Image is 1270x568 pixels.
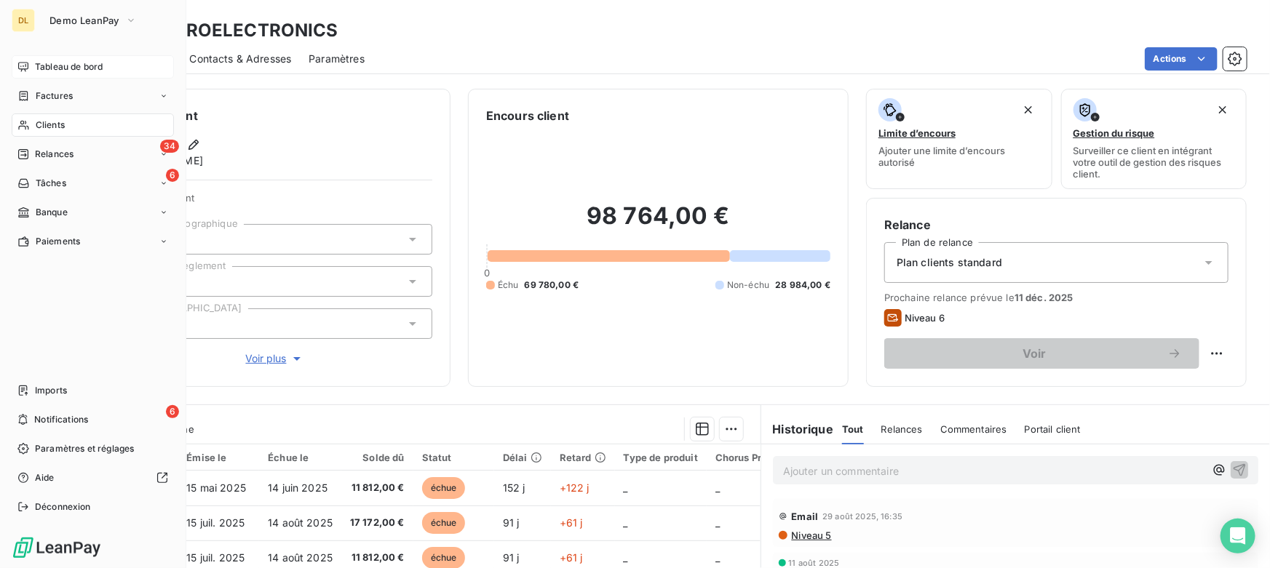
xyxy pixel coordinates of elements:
[624,516,628,529] span: _
[881,423,923,435] span: Relances
[498,279,519,292] span: Échu
[624,452,698,463] div: Type de produit
[422,512,466,534] span: échue
[715,452,768,463] div: Chorus Pro
[503,551,520,564] span: 91 j
[560,452,606,463] div: Retard
[268,516,333,529] span: 14 août 2025
[727,279,769,292] span: Non-échu
[166,169,179,182] span: 6
[12,9,35,32] div: DL
[35,60,103,73] span: Tableau de bord
[160,140,179,153] span: 34
[350,452,405,463] div: Solde dû
[792,511,819,522] span: Email
[35,500,91,513] span: Déconnexion
[309,52,365,66] span: Paramètres
[117,351,432,367] button: Voir plus
[878,127,956,139] span: Limite d’encours
[186,452,250,463] div: Émise le
[484,267,490,279] span: 0
[117,192,432,212] span: Propriétés Client
[1073,145,1235,180] span: Surveiller ce client en intégrant votre outil de gestion des risques client.
[842,423,864,435] span: Tout
[624,551,628,564] span: _
[884,216,1229,233] h6: Relance
[1073,127,1155,139] span: Gestion du risque
[902,348,1167,359] span: Voir
[715,481,720,494] span: _
[186,481,246,494] span: 15 mai 2025
[186,551,245,564] span: 15 juil. 2025
[1145,47,1218,71] button: Actions
[486,201,830,245] h2: 98 764,00 €
[36,235,80,248] span: Paiements
[166,405,179,418] span: 6
[503,481,525,494] span: 152 j
[12,466,174,489] a: Aide
[36,119,65,132] span: Clients
[1061,89,1247,189] button: Gestion du risqueSurveiller ce client en intégrant votre outil de gestion des risques client.
[761,420,834,438] h6: Historique
[940,423,1007,435] span: Commentaires
[88,107,432,124] h6: Informations client
[36,177,66,190] span: Tâches
[775,279,830,292] span: 28 984,00 €
[189,52,291,66] span: Contacts & Adresses
[503,516,520,529] span: 91 j
[884,292,1229,303] span: Prochaine relance prévue le
[866,89,1052,189] button: Limite d’encoursAjouter une limite d’encours autorisé
[905,312,945,324] span: Niveau 6
[12,536,102,559] img: Logo LeanPay
[246,351,304,366] span: Voir plus
[186,516,245,529] span: 15 juil. 2025
[560,516,583,529] span: +61 j
[878,145,1040,168] span: Ajouter une limite d’encours autorisé
[36,206,68,219] span: Banque
[350,481,405,495] span: 11 812,00 €
[1015,292,1073,303] span: 11 déc. 2025
[486,107,569,124] h6: Encours client
[350,516,405,530] span: 17 172,00 €
[35,442,134,455] span: Paramètres et réglages
[34,413,88,426] span: Notifications
[35,148,74,161] span: Relances
[268,551,333,564] span: 14 août 2025
[790,529,832,541] span: Niveau 5
[1221,519,1255,553] div: Open Intercom Messenger
[715,516,720,529] span: _
[49,15,119,26] span: Demo LeanPay
[715,551,720,564] span: _
[525,279,579,292] span: 69 780,00 €
[789,559,840,567] span: 11 août 2025
[128,17,338,44] h3: STMICROELECTRONICS
[1025,423,1081,435] span: Portail client
[268,452,333,463] div: Échue le
[268,481,328,494] span: 14 juin 2025
[897,255,1002,270] span: Plan clients standard
[560,551,583,564] span: +61 j
[422,477,466,499] span: échue
[422,452,485,463] div: Statut
[36,89,73,103] span: Factures
[884,338,1199,369] button: Voir
[822,512,902,521] span: 29 août 2025, 16:35
[35,471,55,484] span: Aide
[503,452,542,463] div: Délai
[350,551,405,565] span: 11 812,00 €
[560,481,590,494] span: +122 j
[624,481,628,494] span: _
[35,384,67,397] span: Imports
